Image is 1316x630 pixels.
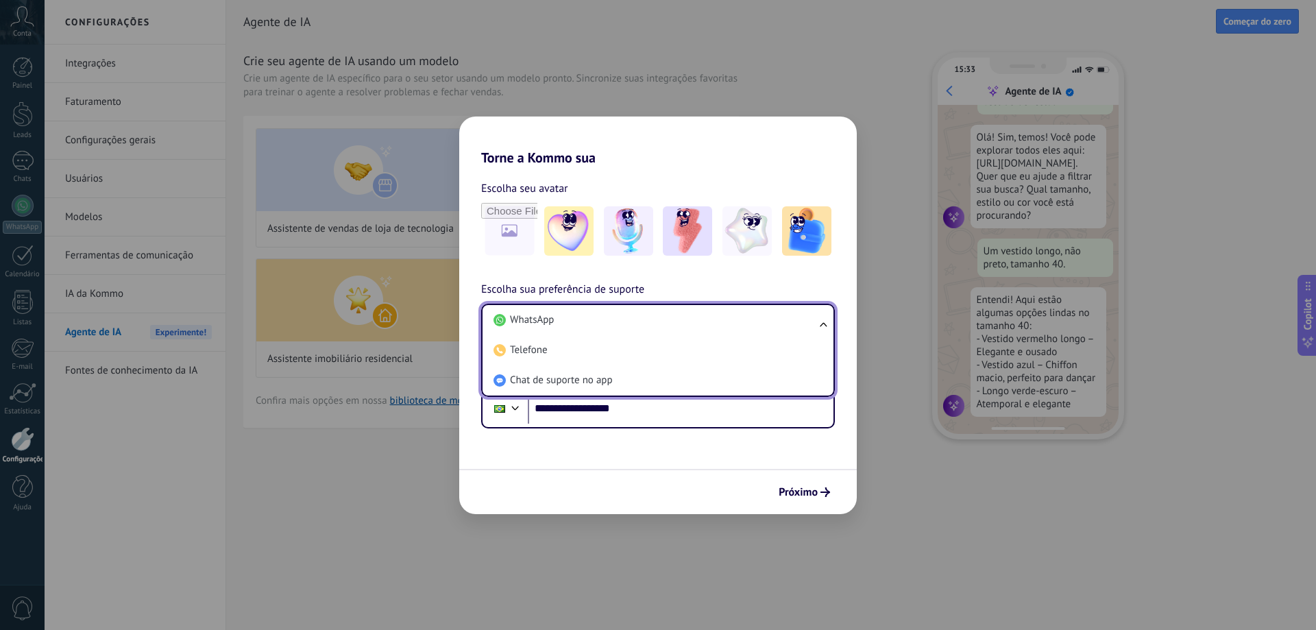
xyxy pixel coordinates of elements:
img: -3.jpeg [663,206,712,256]
img: -1.jpeg [544,206,594,256]
img: -5.jpeg [782,206,831,256]
span: Próximo [779,487,818,497]
button: Próximo [772,481,836,504]
div: Brazil: + 55 [487,394,513,423]
span: WhatsApp [510,313,554,327]
span: Chat de suporte no app [510,374,613,387]
h2: Torne a Kommo sua [459,117,857,166]
img: -2.jpeg [604,206,653,256]
span: Telefone [510,343,548,357]
span: Escolha sua preferência de suporte [481,281,644,299]
img: -4.jpeg [722,206,772,256]
span: Escolha seu avatar [481,180,568,197]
